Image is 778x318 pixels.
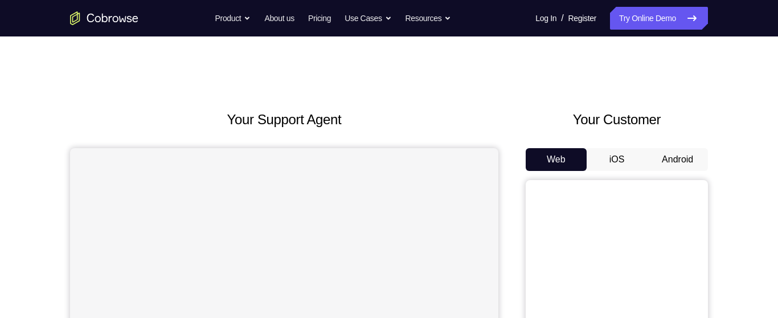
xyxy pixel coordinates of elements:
[70,109,498,130] h2: Your Support Agent
[568,7,596,30] a: Register
[561,11,563,25] span: /
[526,148,587,171] button: Web
[526,109,708,130] h2: Your Customer
[70,11,138,25] a: Go to the home page
[610,7,708,30] a: Try Online Demo
[264,7,294,30] a: About us
[535,7,556,30] a: Log In
[587,148,648,171] button: iOS
[308,7,331,30] a: Pricing
[345,7,391,30] button: Use Cases
[215,7,251,30] button: Product
[406,7,452,30] button: Resources
[647,148,708,171] button: Android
